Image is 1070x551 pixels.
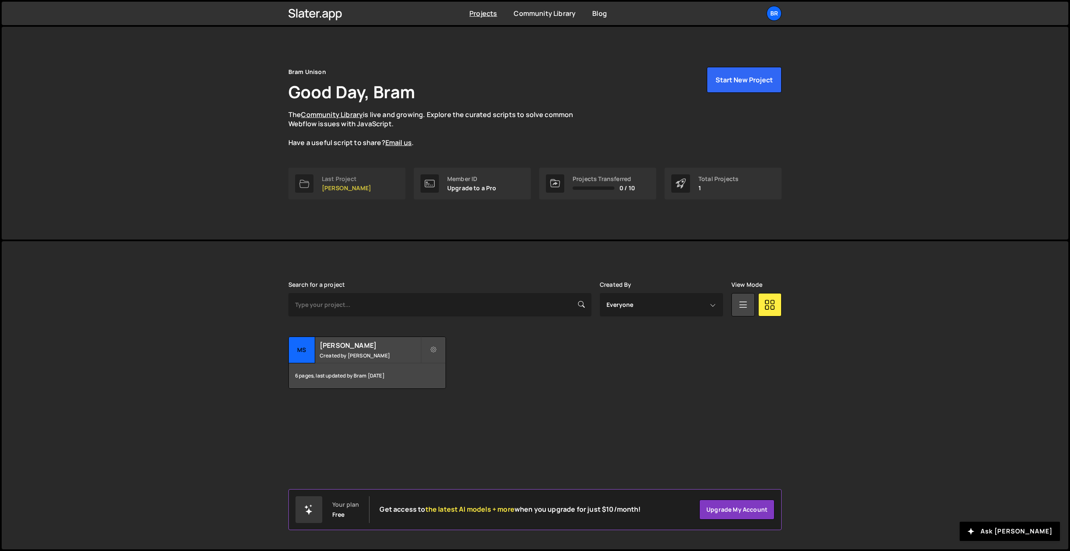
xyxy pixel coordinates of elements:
[288,80,415,103] h1: Good Day, Bram
[698,185,739,191] p: 1
[288,293,591,316] input: Type your project...
[619,185,635,191] span: 0 / 10
[385,138,412,147] a: Email us
[288,337,446,389] a: MS [PERSON_NAME] Created by [PERSON_NAME] 6 pages, last updated by Bram [DATE]
[731,281,762,288] label: View Mode
[707,67,782,93] button: Start New Project
[288,168,405,199] a: Last Project [PERSON_NAME]
[600,281,632,288] label: Created By
[514,9,576,18] a: Community Library
[767,6,782,21] a: Br
[332,511,345,518] div: Free
[699,500,774,520] a: Upgrade my account
[288,281,345,288] label: Search for a project
[322,176,371,182] div: Last Project
[447,185,497,191] p: Upgrade to a Pro
[288,110,589,148] p: The is live and growing. Explore the curated scripts to solve common Webflow issues with JavaScri...
[469,9,497,18] a: Projects
[592,9,607,18] a: Blog
[289,363,446,388] div: 6 pages, last updated by Bram [DATE]
[425,505,515,514] span: the latest AI models + more
[332,501,359,508] div: Your plan
[320,341,420,350] h2: [PERSON_NAME]
[320,352,420,359] small: Created by [PERSON_NAME]
[698,176,739,182] div: Total Projects
[288,67,326,77] div: Bram Unison
[380,505,641,513] h2: Get access to when you upgrade for just $10/month!
[573,176,635,182] div: Projects Transferred
[301,110,363,119] a: Community Library
[447,176,497,182] div: Member ID
[289,337,315,363] div: MS
[960,522,1060,541] button: Ask [PERSON_NAME]
[322,185,371,191] p: [PERSON_NAME]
